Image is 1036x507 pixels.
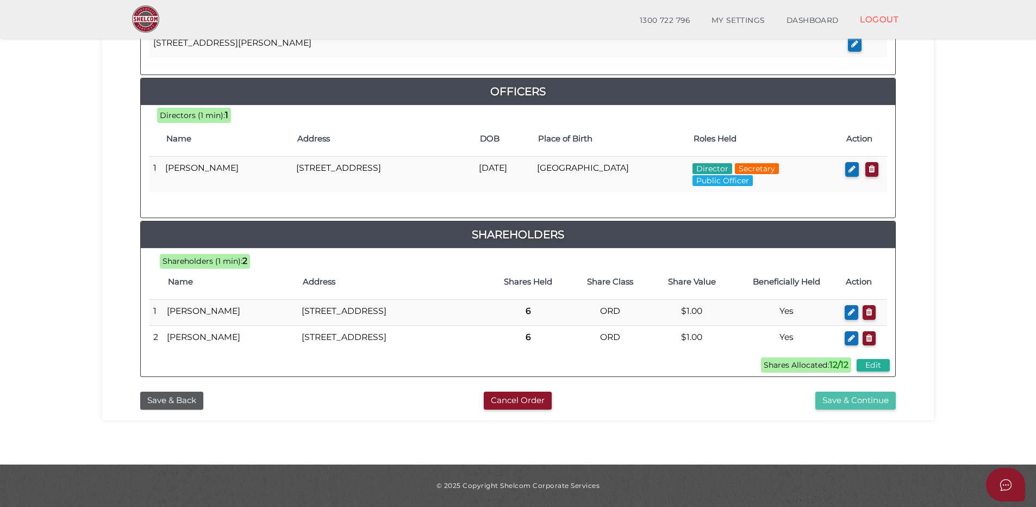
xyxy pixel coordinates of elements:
a: MY SETTINGS [701,10,776,32]
h4: Action [846,134,882,144]
b: 2 [242,256,247,266]
h4: Beneficially Held [738,277,835,287]
td: [STREET_ADDRESS] [292,157,475,192]
b: 6 [526,306,531,316]
td: Yes [733,300,841,326]
span: Director [692,163,732,174]
span: Public Officer [692,175,753,186]
h4: Share Value [657,277,727,287]
button: Cancel Order [484,392,552,410]
td: ORD [569,300,651,326]
h4: Address [297,134,469,144]
td: [STREET_ADDRESS] [297,300,487,326]
button: Save & Continue [815,392,896,410]
td: $1.00 [651,300,733,326]
td: Yes [733,325,841,351]
div: © 2025 Copyright Shelcom Corporate Services [110,481,926,490]
h4: DOB [480,134,527,144]
td: 1 [149,300,163,326]
td: [DATE] [475,157,533,192]
a: Officers [141,83,895,100]
b: 12/12 [829,360,848,370]
a: DASHBOARD [776,10,850,32]
td: [PERSON_NAME] [163,300,297,326]
span: Shareholders (1 min): [163,256,242,266]
td: [PERSON_NAME] [163,325,297,351]
h4: Action [846,277,882,287]
td: $1.00 [651,325,733,351]
h4: Address [303,277,482,287]
span: Shares Allocated: [761,357,851,373]
td: [STREET_ADDRESS] [297,325,487,351]
td: [PERSON_NAME] [161,157,292,192]
td: ORD [569,325,651,351]
td: 1 [149,157,161,192]
a: LOGOUT [849,8,909,30]
span: Secretary [735,163,779,174]
button: Open asap [986,468,1025,502]
h4: Share Class [575,277,645,287]
td: [GEOGRAPHIC_DATA] [533,157,689,192]
td: [STREET_ADDRESS][PERSON_NAME] [149,32,844,57]
b: 1 [225,110,228,120]
h4: Name [168,277,292,287]
td: 2 [149,325,163,351]
button: Edit [857,359,890,372]
a: Shareholders [141,226,895,243]
h4: Place of Birth [538,134,683,144]
span: Directors (1 min): [160,110,225,120]
b: 6 [526,332,531,342]
h4: Roles Held [694,134,835,144]
h4: Name [166,134,286,144]
h4: Shares Held [492,277,564,287]
a: 1300 722 796 [629,10,701,32]
button: Save & Back [140,392,203,410]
